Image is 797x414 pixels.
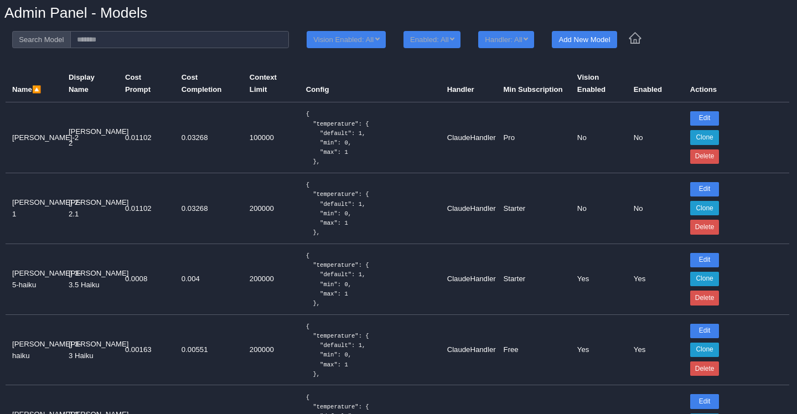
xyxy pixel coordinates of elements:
td: [PERSON_NAME]-2-1 [6,173,62,244]
code: { "temperature": { "default": 1, "min": 0, "max": 1 }, "top_p": { "default": 1, "min": 0, "max": ... [306,182,369,330]
button: Edit [690,253,720,267]
td: 0.03268 [175,173,243,244]
div: Handler [447,84,490,95]
button: Enabled: All [403,31,460,48]
td: Free [497,314,571,385]
td: [PERSON_NAME] 2.1 [62,173,118,244]
td: [PERSON_NAME] 3.5 Haiku [62,244,118,314]
td: Yes [627,314,684,385]
button: Add New Model [552,31,617,48]
div: Name 🔼 [12,84,55,95]
td: 200000 [243,244,299,314]
div: Cost Prompt [125,71,168,95]
td: [PERSON_NAME]-3-5-haiku [6,244,62,314]
td: No [627,102,684,173]
h1: Admin Panel - Models [4,4,147,22]
td: 200000 [243,173,299,244]
div: Context Limit [250,71,293,95]
td: [PERSON_NAME] 2 [62,102,118,173]
td: ClaudeHandler [441,173,497,244]
button: Delete [690,361,720,376]
div: Config [306,84,434,95]
button: Delete [690,149,720,164]
div: Enabled [634,84,677,95]
td: Pro [497,102,571,173]
td: [PERSON_NAME]-3-haiku [6,314,62,385]
button: Delete [690,220,720,234]
button: Clone [690,201,720,215]
td: 0.00163 [118,314,175,385]
td: Yes [571,314,627,385]
code: { "temperature": { "default": 1, "min": 0, "max": 1 }, "top_p": { "default": 1, "min": 0, "max": ... [306,252,369,401]
button: Delete [690,291,720,305]
button: Edit [690,111,720,126]
td: ClaudeHandler [441,102,497,173]
button: Edit [690,394,720,408]
div: Vision Enabled [577,71,620,95]
td: [PERSON_NAME] 3 Haiku [62,314,118,385]
button: Edit [690,324,720,338]
td: Yes [627,244,684,314]
td: 0.03268 [175,102,243,173]
button: Handler: All [478,31,534,48]
div: Cost Completion [182,71,236,95]
td: 0.0008 [118,244,175,314]
td: ClaudeHandler [441,244,497,314]
td: 0.004 [175,244,243,314]
td: Starter [497,173,571,244]
button: Edit [690,182,720,196]
td: No [571,102,627,173]
td: No [627,173,684,244]
button: Clone [690,343,720,357]
td: Starter [497,244,571,314]
td: 0.01102 [118,102,175,173]
code: { "temperature": { "default": 1, "min": 0, "max": 1 }, "top_p": { "default": 1, "min": 0, "max": ... [306,111,369,260]
span: Search Model [12,31,71,48]
button: Vision Enabled: All [307,31,386,48]
td: Yes [571,244,627,314]
div: Display Name [69,71,112,95]
td: No [571,173,627,244]
td: ClaudeHandler [441,314,497,385]
div: Actions [690,84,783,95]
td: 200000 [243,314,299,385]
div: Min Subscription [504,84,564,95]
td: [PERSON_NAME]-2 [6,102,62,173]
td: 0.00551 [175,314,243,385]
td: 0.01102 [118,173,175,244]
button: Clone [690,272,720,286]
td: 100000 [243,102,299,173]
button: Clone [690,130,720,144]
